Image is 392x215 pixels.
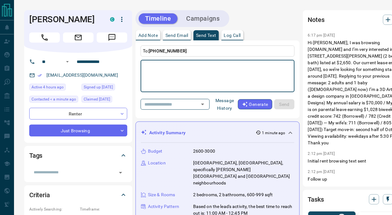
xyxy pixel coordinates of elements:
div: Criteria [29,187,127,203]
h2: Tags [29,150,42,161]
p: Activity Summary [149,129,185,136]
button: Open [198,100,207,109]
div: Tags [29,148,127,163]
p: 1 minute ago [262,130,285,136]
p: Activity Pattern [148,203,179,210]
p: 2 bedrooms, 2 bathrooms, 600-999 sqft [193,191,273,198]
p: Timeframe: [80,206,127,212]
p: 2600-3000 [193,148,215,155]
div: Renter [29,108,127,120]
div: Just Browsing [29,125,127,136]
button: Campaigns [180,13,226,24]
span: Signed up [DATE] [84,84,113,90]
div: Fri Aug 15 2025 [29,96,78,105]
button: Message History [212,95,238,113]
h2: Criteria [29,190,50,200]
h2: Tasks [308,194,324,205]
p: 6:17 pm [DATE] [308,33,335,38]
span: Email [63,32,94,43]
span: Active 4 hours ago [31,84,64,90]
button: Timeline [139,13,178,24]
div: condos.ca [110,17,115,22]
p: Budget [148,148,163,155]
button: Generate [238,99,272,109]
div: Activity Summary1 minute ago [141,127,294,139]
h2: Notes [308,15,325,25]
button: Open [116,168,125,177]
p: 2:12 pm [DATE] [308,170,335,174]
button: Open [64,58,71,66]
div: Fri Aug 08 2025 [81,96,127,105]
h1: [PERSON_NAME] [29,14,101,24]
span: Message [97,32,127,43]
p: Add Note [138,33,158,38]
div: Thu Aug 07 2025 [81,84,127,93]
p: Send Text [196,33,216,38]
span: Call [29,32,60,43]
p: Log Call [224,33,241,38]
p: [GEOGRAPHIC_DATA], [GEOGRAPHIC_DATA], specifically [PERSON_NAME][GEOGRAPHIC_DATA] and [GEOGRAPHIC... [193,160,294,186]
p: 2:12 pm [DATE] [308,151,335,156]
span: [PHONE_NUMBER] [149,48,187,53]
p: Send Email [165,33,188,38]
svg: Email Verified [38,73,42,78]
p: Size & Rooms [148,191,175,198]
p: Location [148,160,166,166]
p: To: [141,45,295,57]
span: Claimed [DATE] [84,96,110,102]
a: [EMAIL_ADDRESS][DOMAIN_NAME] [46,73,118,78]
div: Fri Aug 15 2025 [29,84,78,93]
p: Actively Searching: [29,206,77,212]
span: Contacted < a minute ago [31,96,76,102]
